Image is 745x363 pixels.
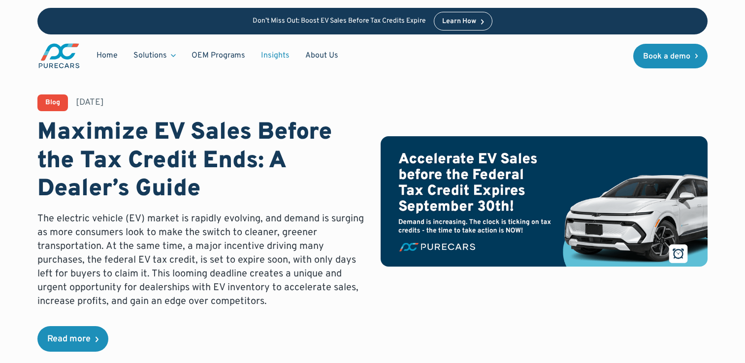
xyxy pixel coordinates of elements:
div: Blog [45,99,60,106]
a: OEM Programs [184,46,253,65]
a: Read more [37,326,108,352]
a: main [37,42,81,69]
img: purecars logo [37,42,81,69]
a: About Us [297,46,346,65]
div: Learn How [442,18,476,25]
p: Don’t Miss Out: Boost EV Sales Before Tax Credits Expire [253,17,426,26]
a: Insights [253,46,297,65]
a: Home [89,46,126,65]
div: Solutions [133,50,167,61]
p: The electric vehicle (EV) market is rapidly evolving, and demand is surging as more consumers loo... [37,212,365,308]
a: Learn How [434,12,492,30]
div: Read more [47,335,91,344]
a: Book a demo [633,44,708,68]
div: Book a demo [643,53,690,60]
div: [DATE] [76,96,104,109]
h1: Maximize EV Sales Before the Tax Credit Ends: A Dealer’s Guide [37,119,365,204]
